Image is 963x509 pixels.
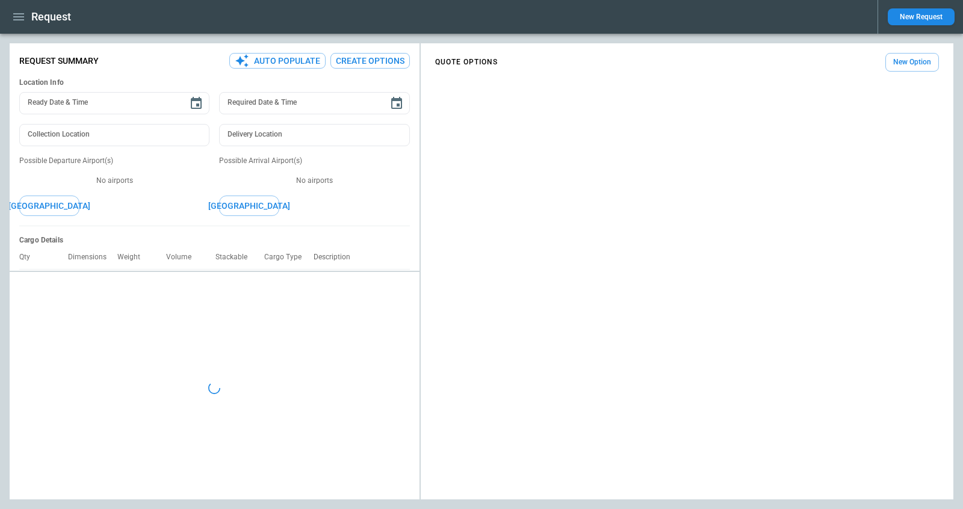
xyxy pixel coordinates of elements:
p: Description [314,253,360,262]
p: Cargo Type [264,253,311,262]
button: [GEOGRAPHIC_DATA] [219,196,279,217]
div: scrollable content [421,48,953,76]
p: No airports [19,176,209,186]
p: Possible Arrival Airport(s) [219,156,409,166]
p: Weight [117,253,150,262]
h1: Request [31,10,71,24]
h4: QUOTE OPTIONS [435,60,498,65]
p: Volume [166,253,201,262]
button: Create Options [330,53,410,69]
h6: Location Info [19,78,410,87]
p: Possible Departure Airport(s) [19,156,209,166]
button: Choose date [184,91,208,116]
h6: Cargo Details [19,236,410,245]
p: Stackable [215,253,257,262]
button: [GEOGRAPHIC_DATA] [19,196,79,217]
p: Qty [19,253,40,262]
p: Request Summary [19,56,99,66]
button: Auto Populate [229,53,326,69]
button: Choose date [385,91,409,116]
p: No airports [219,176,409,186]
p: Dimensions [68,253,116,262]
button: New Request [888,8,955,25]
button: New Option [885,53,939,72]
